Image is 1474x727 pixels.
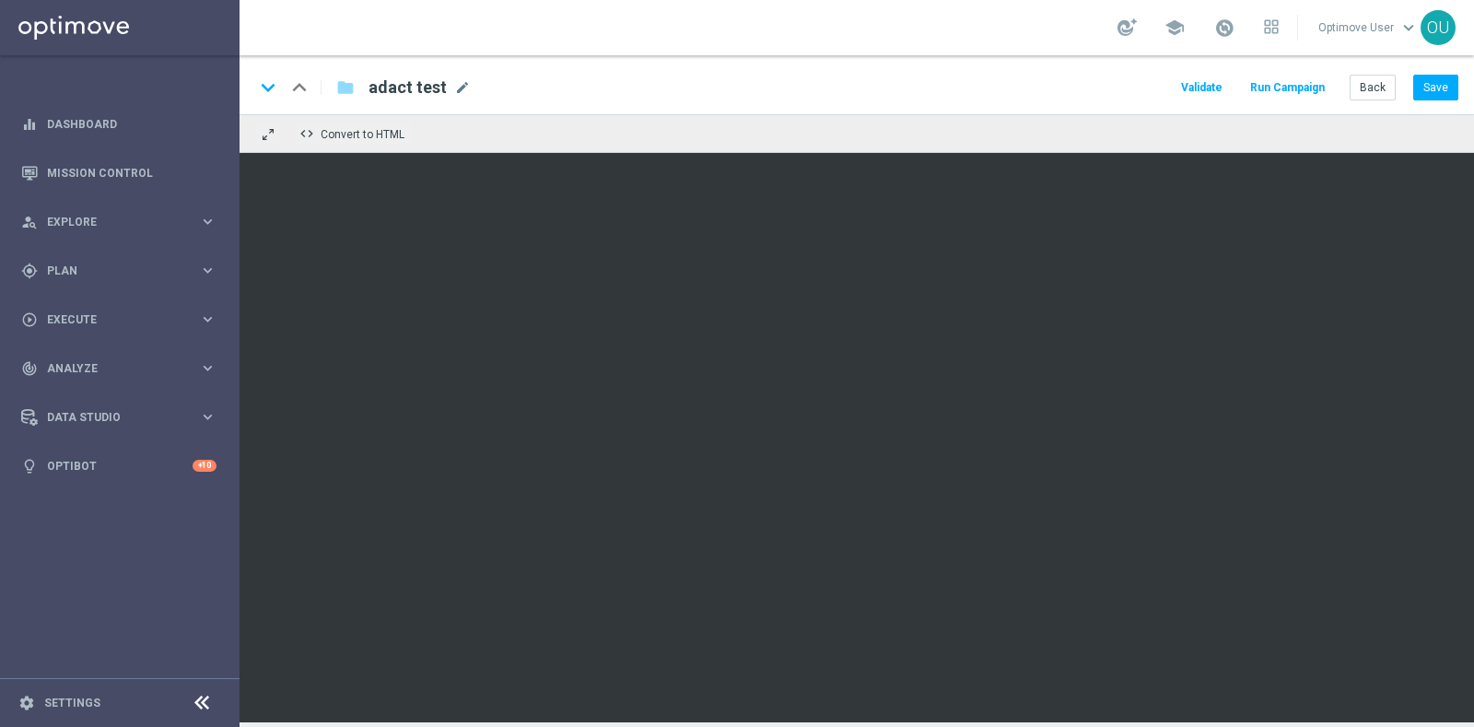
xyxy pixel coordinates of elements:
i: keyboard_arrow_right [199,359,216,377]
div: Plan [21,263,199,279]
i: keyboard_arrow_right [199,213,216,230]
i: gps_fixed [21,263,38,279]
div: Mission Control [21,148,216,197]
i: person_search [21,214,38,230]
button: Data Studio keyboard_arrow_right [20,410,217,425]
span: adact test [368,76,447,99]
i: keyboard_arrow_right [199,262,216,279]
span: Data Studio [47,412,199,423]
span: Plan [47,265,199,276]
div: Analyze [21,360,199,377]
button: Back [1350,75,1396,100]
div: OU [1421,10,1456,45]
span: Convert to HTML [321,128,404,141]
span: keyboard_arrow_down [1398,18,1419,38]
span: mode_edit [454,79,471,96]
a: Optimove Userkeyboard_arrow_down [1316,14,1421,41]
span: code [299,126,314,141]
button: person_search Explore keyboard_arrow_right [20,215,217,229]
button: Run Campaign [1247,76,1328,100]
a: Dashboard [47,100,216,148]
i: keyboard_arrow_right [199,408,216,426]
button: folder [334,73,357,102]
span: school [1164,18,1185,38]
button: play_circle_outline Execute keyboard_arrow_right [20,312,217,327]
button: Save [1413,75,1458,100]
a: Optibot [47,441,193,490]
button: gps_fixed Plan keyboard_arrow_right [20,264,217,278]
span: Analyze [47,363,199,374]
button: track_changes Analyze keyboard_arrow_right [20,361,217,376]
button: code Convert to HTML [295,122,413,146]
div: Optibot [21,441,216,490]
span: Explore [47,217,199,228]
i: track_changes [21,360,38,377]
i: keyboard_arrow_right [199,311,216,328]
span: Execute [47,314,199,325]
div: Explore [21,214,199,230]
div: Execute [21,311,199,328]
i: equalizer [21,116,38,133]
i: play_circle_outline [21,311,38,328]
button: lightbulb Optibot +10 [20,459,217,474]
i: folder [336,76,355,99]
button: Mission Control [20,166,217,181]
i: keyboard_arrow_down [254,74,282,101]
button: equalizer Dashboard [20,117,217,132]
a: Mission Control [47,148,216,197]
div: Dashboard [21,100,216,148]
span: Validate [1181,81,1222,94]
a: Settings [44,698,100,709]
button: Validate [1178,76,1225,100]
i: lightbulb [21,458,38,475]
i: settings [18,695,35,711]
div: +10 [193,460,216,472]
div: Data Studio [21,409,199,426]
